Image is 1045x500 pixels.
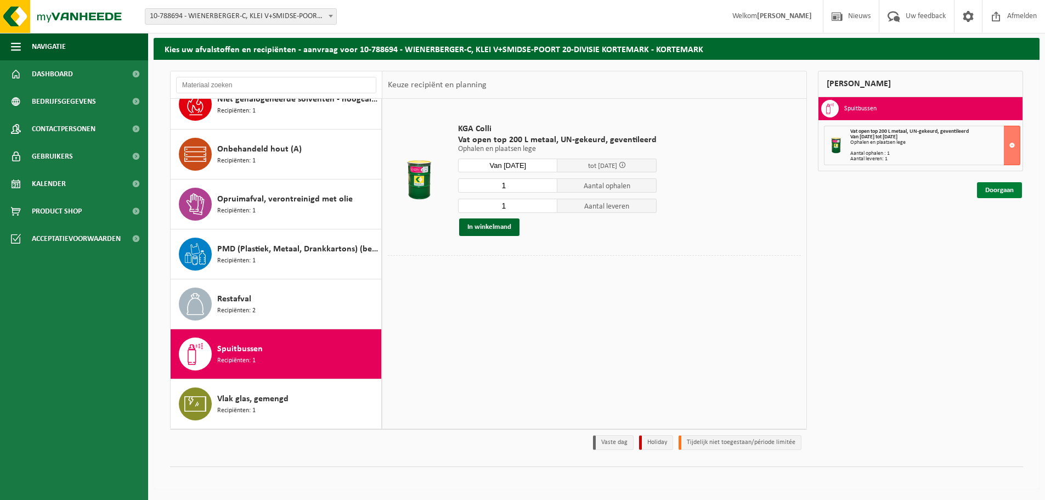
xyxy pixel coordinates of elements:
span: 10-788694 - WIENERBERGER-C, KLEI V+SMIDSE-POORT 20-DIVISIE KORTEMARK - KORTEMARK [145,9,336,24]
h3: Spuitbussen [844,100,877,117]
li: Holiday [639,435,673,450]
span: Onbehandeld hout (A) [217,143,302,156]
span: 10-788694 - WIENERBERGER-C, KLEI V+SMIDSE-POORT 20-DIVISIE KORTEMARK - KORTEMARK [145,8,337,25]
span: Recipiënten: 1 [217,356,256,366]
strong: [PERSON_NAME] [757,12,812,20]
div: Aantal leveren: 1 [850,156,1020,162]
span: Recipiënten: 2 [217,306,256,316]
span: Product Shop [32,198,82,225]
span: Recipiënten: 1 [217,206,256,216]
span: Restafval [217,293,251,306]
span: Recipiënten: 1 [217,106,256,116]
li: Vaste dag [593,435,634,450]
p: Ophalen en plaatsen lege [458,145,657,153]
input: Selecteer datum [458,159,557,172]
span: Spuitbussen [217,342,263,356]
span: Recipiënten: 1 [217,156,256,166]
button: Vlak glas, gemengd Recipiënten: 1 [171,379,382,429]
span: PMD (Plastiek, Metaal, Drankkartons) (bedrijven) [217,243,379,256]
span: Kalender [32,170,66,198]
span: Contactpersonen [32,115,95,143]
span: Navigatie [32,33,66,60]
span: Niet gehalogeneerde solventen - hoogcalorisch in IBC [217,93,379,106]
div: Ophalen en plaatsen lege [850,140,1020,145]
div: Aantal ophalen : 1 [850,151,1020,156]
span: Opruimafval, verontreinigd met olie [217,193,353,206]
span: Vat open top 200 L metaal, UN-gekeurd, geventileerd [458,134,657,145]
button: Opruimafval, verontreinigd met olie Recipiënten: 1 [171,179,382,229]
span: Acceptatievoorwaarden [32,225,121,252]
button: Spuitbussen Recipiënten: 1 [171,329,382,379]
span: Aantal leveren [557,199,657,213]
button: Restafval Recipiënten: 2 [171,279,382,329]
li: Tijdelijk niet toegestaan/période limitée [679,435,801,450]
button: Niet gehalogeneerde solventen - hoogcalorisch in IBC Recipiënten: 1 [171,80,382,130]
span: Recipiënten: 1 [217,406,256,416]
span: Gebruikers [32,143,73,170]
button: PMD (Plastiek, Metaal, Drankkartons) (bedrijven) Recipiënten: 1 [171,229,382,279]
a: Doorgaan [977,182,1022,198]
span: Aantal ophalen [557,178,657,193]
span: KGA Colli [458,123,657,134]
span: tot [DATE] [588,162,617,170]
strong: Van [DATE] tot [DATE] [850,134,897,140]
div: [PERSON_NAME] [818,71,1023,97]
input: Materiaal zoeken [176,77,376,93]
span: Vlak glas, gemengd [217,392,289,406]
span: Vat open top 200 L metaal, UN-gekeurd, geventileerd [850,128,969,134]
span: Dashboard [32,60,73,88]
span: Recipiënten: 1 [217,256,256,266]
button: Onbehandeld hout (A) Recipiënten: 1 [171,130,382,179]
span: Bedrijfsgegevens [32,88,96,115]
button: In winkelmand [459,218,519,236]
h2: Kies uw afvalstoffen en recipiënten - aanvraag voor 10-788694 - WIENERBERGER-C, KLEI V+SMIDSE-POO... [154,38,1040,59]
div: Keuze recipiënt en planning [382,71,492,99]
